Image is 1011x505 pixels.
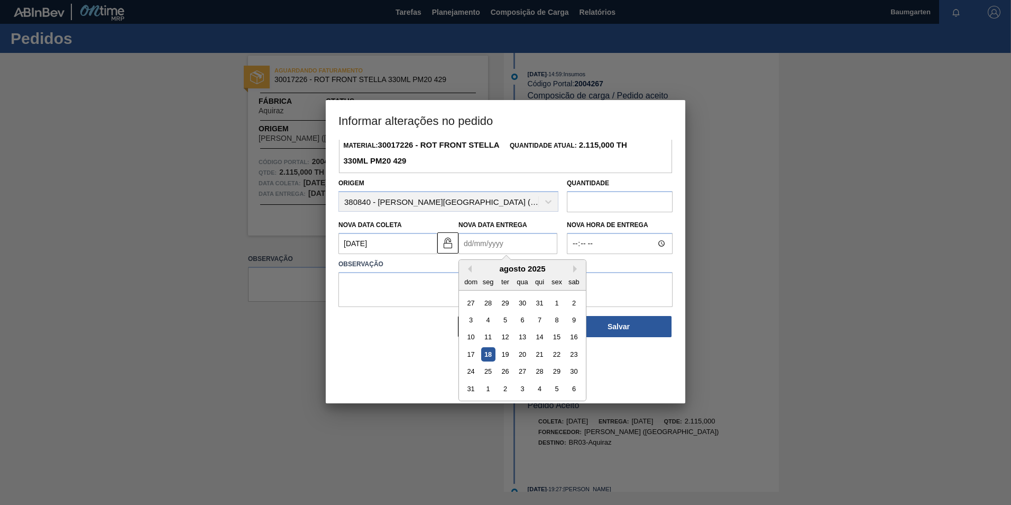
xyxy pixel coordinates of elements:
[567,330,581,345] div: Choose sábado, 16 de agosto de 2025
[549,330,564,345] div: Choose sexta-feira, 15 de agosto de 2025
[498,330,512,345] div: Choose terça-feira, 12 de agosto de 2025
[464,275,478,289] div: dom
[549,347,564,362] div: Choose sexta-feira, 22 de agosto de 2025
[481,382,495,396] div: Choose segunda-feira, 1 de setembro de 2025
[498,313,512,327] div: Choose terça-feira, 5 de agosto de 2025
[549,275,564,289] div: sex
[567,296,581,310] div: Choose sábado, 2 de agosto de 2025
[510,142,627,149] span: Quantidade Atual:
[498,275,512,289] div: ter
[566,316,672,337] button: Salvar
[567,347,581,362] div: Choose sábado, 23 de agosto de 2025
[515,296,529,310] div: Choose quarta-feira, 30 de julho de 2025
[464,296,478,310] div: Choose domingo, 27 de julho de 2025
[326,100,685,140] h3: Informar alterações no pedido
[515,275,529,289] div: qua
[481,347,495,362] div: Choose segunda-feira, 18 de agosto de 2025
[481,313,495,327] div: Choose segunda-feira, 4 de agosto de 2025
[515,330,529,345] div: Choose quarta-feira, 13 de agosto de 2025
[442,237,454,249] img: unlocked
[577,140,627,149] strong: 2.115,000 TH
[573,265,581,273] button: Next Month
[567,365,581,379] div: Choose sábado, 30 de agosto de 2025
[567,313,581,327] div: Choose sábado, 9 de agosto de 2025
[458,233,557,254] input: dd/mm/yyyy
[343,142,499,165] span: Material:
[532,382,547,396] div: Choose quinta-feira, 4 de setembro de 2025
[464,313,478,327] div: Choose domingo, 3 de agosto de 2025
[481,296,495,310] div: Choose segunda-feira, 28 de julho de 2025
[464,330,478,345] div: Choose domingo, 10 de agosto de 2025
[515,382,529,396] div: Choose quarta-feira, 3 de setembro de 2025
[458,221,527,229] label: Nova Data Entrega
[549,365,564,379] div: Choose sexta-feira, 29 de agosto de 2025
[532,330,547,345] div: Choose quinta-feira, 14 de agosto de 2025
[532,347,547,362] div: Choose quinta-feira, 21 de agosto de 2025
[481,365,495,379] div: Choose segunda-feira, 25 de agosto de 2025
[498,347,512,362] div: Choose terça-feira, 19 de agosto de 2025
[532,296,547,310] div: Choose quinta-feira, 31 de julho de 2025
[338,233,437,254] input: dd/mm/yyyy
[459,264,586,273] div: agosto 2025
[515,365,529,379] div: Choose quarta-feira, 27 de agosto de 2025
[481,275,495,289] div: seg
[464,382,478,396] div: Choose domingo, 31 de agosto de 2025
[567,275,581,289] div: sab
[532,313,547,327] div: Choose quinta-feira, 7 de agosto de 2025
[549,313,564,327] div: Choose sexta-feira, 8 de agosto de 2025
[481,330,495,345] div: Choose segunda-feira, 11 de agosto de 2025
[532,275,547,289] div: qui
[532,365,547,379] div: Choose quinta-feira, 28 de agosto de 2025
[464,365,478,379] div: Choose domingo, 24 de agosto de 2025
[515,347,529,362] div: Choose quarta-feira, 20 de agosto de 2025
[498,365,512,379] div: Choose terça-feira, 26 de agosto de 2025
[498,296,512,310] div: Choose terça-feira, 29 de julho de 2025
[338,257,673,272] label: Observação
[567,179,609,187] label: Quantidade
[464,347,478,362] div: Choose domingo, 17 de agosto de 2025
[462,294,582,398] div: month 2025-08
[338,179,364,187] label: Origem
[464,265,472,273] button: Previous Month
[549,382,564,396] div: Choose sexta-feira, 5 de setembro de 2025
[458,316,564,337] button: Fechar
[515,313,529,327] div: Choose quarta-feira, 6 de agosto de 2025
[567,218,673,233] label: Nova Hora de Entrega
[338,221,402,229] label: Nova Data Coleta
[343,140,499,165] strong: 30017226 - ROT FRONT STELLA 330ML PM20 429
[567,382,581,396] div: Choose sábado, 6 de setembro de 2025
[549,296,564,310] div: Choose sexta-feira, 1 de agosto de 2025
[437,232,458,254] button: unlocked
[498,382,512,396] div: Choose terça-feira, 2 de setembro de 2025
